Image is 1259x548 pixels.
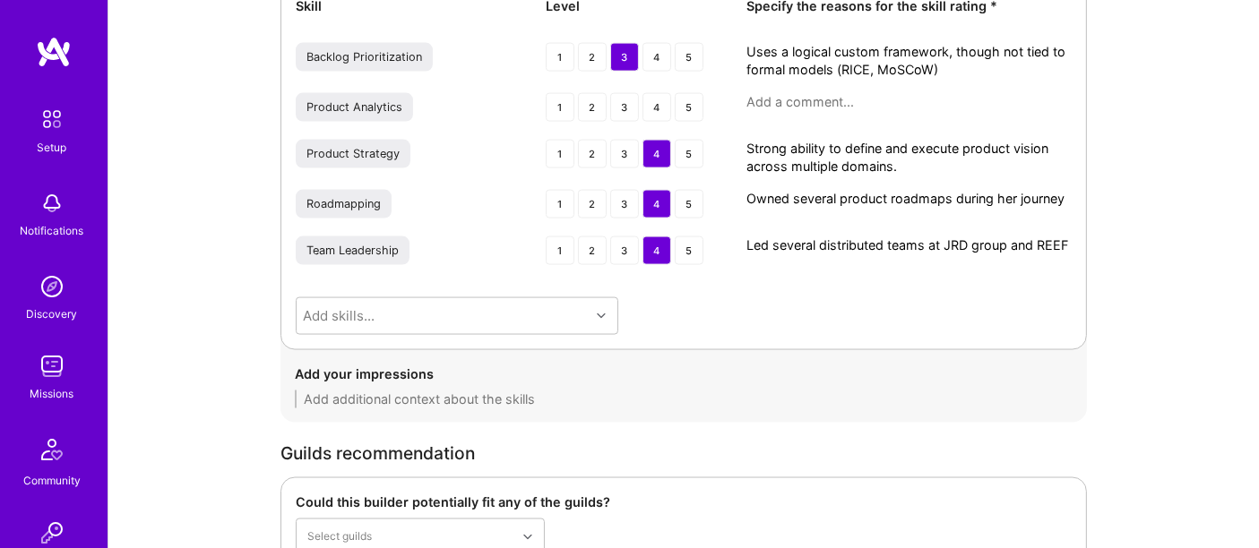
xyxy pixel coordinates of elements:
div: Roadmapping [306,197,381,211]
div: 3 [610,93,639,122]
textarea: Led several distributed teams at JRD group and REEF [746,236,1072,254]
div: Product Analytics [306,100,402,115]
div: 3 [610,190,639,218]
textarea: Owned several product roadmaps during her journey [746,190,1072,208]
div: Add your impressions [295,364,1073,383]
i: icon Chevron [523,533,532,542]
img: bell [34,185,70,221]
textarea: Uses a logical custom framework, though not tied to formal models (RICE, MoSCoW) [746,43,1072,79]
div: 4 [642,43,671,72]
div: 4 [642,190,671,218]
div: 2 [578,190,607,218]
div: Notifications [21,221,84,240]
div: Backlog Prioritization [306,50,422,64]
img: setup [33,100,71,138]
div: Team Leadership [306,244,399,258]
div: 4 [642,140,671,168]
div: 1 [546,140,574,168]
div: 5 [675,236,703,265]
div: Could this builder potentially fit any of the guilds? [296,492,545,511]
img: logo [36,36,72,68]
div: 3 [610,236,639,265]
div: 4 [642,236,671,265]
img: teamwork [34,348,70,384]
div: Community [23,471,81,490]
div: Discovery [27,304,78,323]
div: Product Strategy [306,147,400,161]
div: 1 [546,93,574,122]
div: Guilds recommendation [280,444,1087,463]
textarea: Strong ability to define and execute product vision across multiple domains. [746,140,1072,176]
div: Missions [30,384,74,403]
div: 3 [610,43,639,72]
div: 4 [642,93,671,122]
div: Setup [38,138,67,157]
div: 5 [675,190,703,218]
div: 1 [546,190,574,218]
div: Add skills... [304,307,375,326]
img: discovery [34,269,70,304]
i: icon Chevron [597,312,606,321]
div: 5 [675,93,703,122]
div: 1 [546,236,574,265]
div: 2 [578,140,607,168]
div: 5 [675,140,703,168]
div: 1 [546,43,574,72]
div: 3 [610,140,639,168]
div: 2 [578,236,607,265]
div: 2 [578,43,607,72]
div: 2 [578,93,607,122]
img: Community [30,428,73,471]
div: Select guilds [307,527,372,545]
div: 5 [675,43,703,72]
